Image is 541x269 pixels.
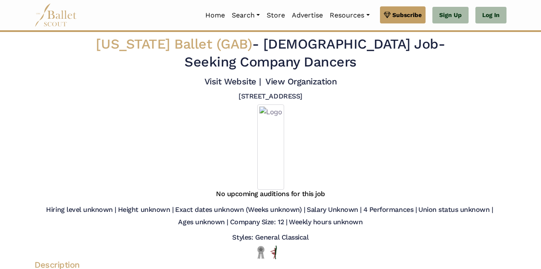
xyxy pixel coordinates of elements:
[204,76,261,87] a: Visit Website |
[326,6,373,24] a: Resources
[270,246,277,259] img: All
[232,233,308,242] h5: Styles: General Classical
[307,205,361,214] h5: Salary Unknown |
[392,10,422,20] span: Subscribe
[363,205,417,214] h5: 4 Performances |
[230,218,287,227] h5: Company Size: 12 |
[263,6,288,24] a: Store
[475,7,506,24] a: Log In
[384,10,391,20] img: gem.svg
[239,92,302,101] h5: [STREET_ADDRESS]
[288,6,326,24] a: Advertise
[418,205,493,214] h5: Union status unknown |
[96,36,252,52] span: [US_STATE] Ballet (GAB)
[202,6,228,24] a: Home
[380,6,426,23] a: Subscribe
[178,218,228,227] h5: Ages unknown |
[175,205,305,214] h5: Exact dates unknown (Weeks unknown) |
[289,218,363,227] h5: Weekly hours unknown
[118,205,173,214] h5: Height unknown |
[46,205,116,214] h5: Hiring level unknown |
[228,6,263,24] a: Search
[265,76,337,87] a: View Organization
[263,36,438,52] span: [DEMOGRAPHIC_DATA] Job
[256,246,266,259] img: Local
[75,35,466,71] h2: - - Seeking Company Dancers
[257,104,284,190] img: Logo
[216,190,325,199] h5: No upcoming auditions for this job
[432,7,469,24] a: Sign Up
